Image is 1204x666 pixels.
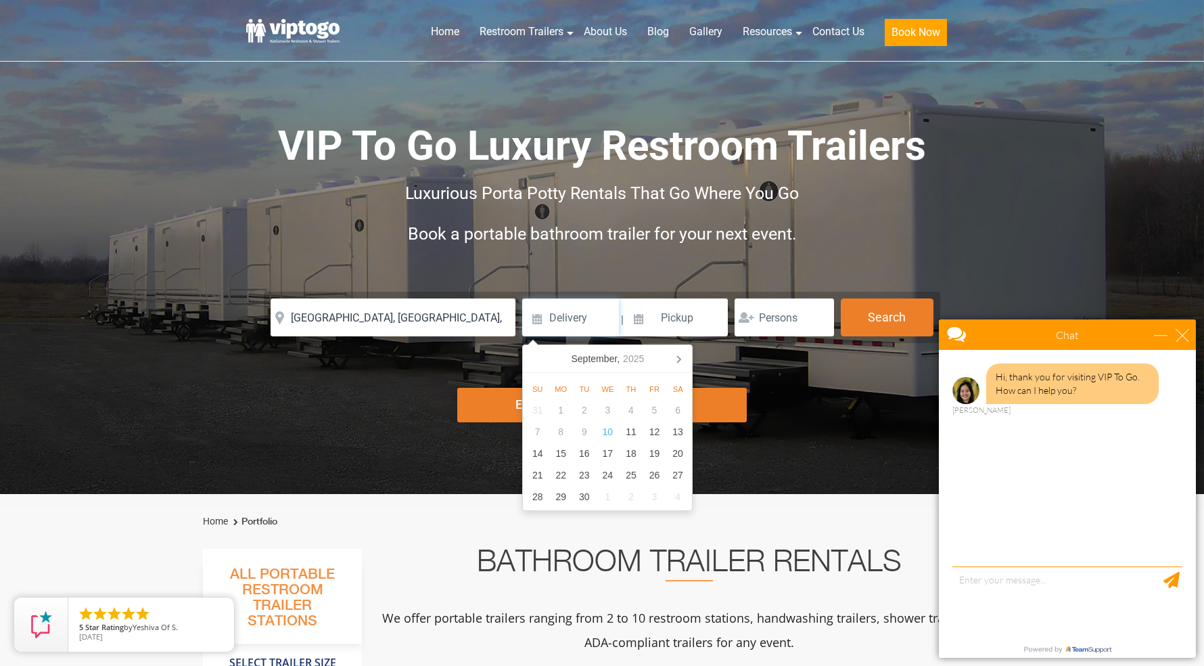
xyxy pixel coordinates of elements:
[469,17,574,47] a: Restroom Trailers
[643,443,666,464] div: 19
[931,311,1204,666] iframe: Live Chat Box
[666,381,690,397] div: Sa
[679,17,733,47] a: Gallery
[380,549,998,581] h2: Bathroom Trailer Rentals
[549,381,573,397] div: Mo
[620,486,643,508] div: 2
[79,623,223,633] span: by
[733,17,802,47] a: Resources
[203,562,362,644] h3: All Portable Restroom Trailer Stations
[526,464,549,486] div: 21
[549,486,573,508] div: 29
[526,421,549,443] div: 7
[28,611,55,638] img: Review Rating
[278,122,926,170] span: VIP To Go Luxury Restroom Trailers
[549,399,573,421] div: 1
[666,443,690,464] div: 20
[421,17,469,47] a: Home
[230,514,277,530] li: Portfolio
[623,351,644,367] i: 2025
[802,17,875,47] a: Contact Us
[643,421,666,443] div: 12
[573,381,597,397] div: Tu
[573,421,597,443] div: 9
[875,17,957,54] a: Book Now
[620,421,643,443] div: 11
[271,298,515,336] input: Where do you need your restroom?
[596,443,620,464] div: 17
[120,606,137,622] li: 
[620,399,643,421] div: 4
[135,606,151,622] li: 
[620,464,643,486] div: 25
[405,183,799,203] span: Luxurious Porta Potty Rentals That Go Where You Go
[643,381,666,397] div: Fr
[643,399,666,421] div: 5
[92,606,108,622] li: 
[735,298,834,336] input: Persons
[625,298,728,336] input: Pickup
[596,421,620,443] div: 10
[574,17,637,47] a: About Us
[573,399,597,421] div: 2
[526,486,549,508] div: 28
[596,399,620,421] div: 3
[666,486,690,508] div: 4
[643,464,666,486] div: 26
[85,622,124,632] span: Star Rating
[643,486,666,508] div: 3
[549,421,573,443] div: 8
[522,298,619,336] input: Delivery
[549,464,573,486] div: 22
[133,622,178,632] span: Yeshiva Of S.
[573,486,597,508] div: 30
[666,421,690,443] div: 13
[620,443,643,464] div: 18
[526,381,549,397] div: Su
[596,464,620,486] div: 24
[79,622,83,632] span: 5
[573,443,597,464] div: 16
[620,381,643,397] div: Th
[885,19,947,46] button: Book Now
[621,298,624,342] span: |
[596,381,620,397] div: We
[408,224,797,244] span: Book a portable bathroom trailer for your next event.
[841,298,933,336] button: Search
[106,606,122,622] li: 
[566,348,650,370] div: September,
[637,17,679,47] a: Blog
[526,443,549,464] div: 14
[573,464,597,486] div: 23
[666,464,690,486] div: 27
[380,606,998,654] p: We offer portable trailers ranging from 2 to 10 restroom stations, handwashing trailers, shower t...
[549,443,573,464] div: 15
[526,399,549,421] div: 31
[78,606,94,622] li: 
[203,516,228,527] a: Home
[79,631,103,642] span: [DATE]
[457,388,746,422] div: Explore Restroom Trailers
[666,399,690,421] div: 6
[596,486,620,508] div: 1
